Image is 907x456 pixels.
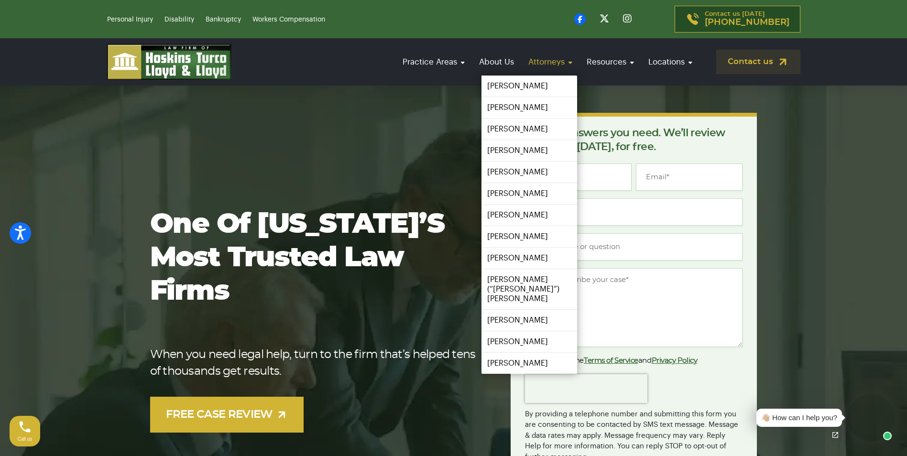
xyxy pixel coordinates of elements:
[18,436,33,442] span: Call us
[252,16,325,23] a: Workers Compensation
[481,331,577,352] a: [PERSON_NAME]
[481,205,577,226] a: [PERSON_NAME]
[644,48,697,76] a: Locations
[525,374,647,403] iframe: reCAPTCHA
[150,347,481,380] p: When you need legal help, turn to the firm that’s helped tens of thousands get results.
[716,50,800,74] a: Contact us
[206,16,241,23] a: Bankruptcy
[481,162,577,183] a: [PERSON_NAME]
[584,357,638,364] a: Terms of Service
[481,248,577,269] a: [PERSON_NAME]
[107,44,231,80] img: logo
[481,353,577,374] a: [PERSON_NAME]
[107,16,153,23] a: Personal Injury
[150,397,304,433] a: FREE CASE REVIEW
[150,208,481,308] h1: One of [US_STATE]’s most trusted law firms
[705,11,789,27] p: Contact us [DATE]
[525,355,697,367] label: I agree to the and
[825,425,845,445] a: Open chat
[524,48,577,76] a: Attorneys
[481,226,577,247] a: [PERSON_NAME]
[276,409,288,421] img: arrow-up-right-light.svg
[481,269,577,309] a: [PERSON_NAME] (“[PERSON_NAME]”) [PERSON_NAME]
[525,126,743,154] p: Get the answers you need. We’ll review your case [DATE], for free.
[474,48,519,76] a: About Us
[481,183,577,204] a: [PERSON_NAME]
[636,163,743,191] input: Email*
[652,357,698,364] a: Privacy Policy
[582,48,639,76] a: Resources
[525,233,743,261] input: Type of case or question
[481,97,577,118] a: [PERSON_NAME]
[675,6,800,33] a: Contact us [DATE][PHONE_NUMBER]
[525,163,632,191] input: Full Name
[481,310,577,331] a: [PERSON_NAME]
[481,76,577,97] a: [PERSON_NAME]
[481,140,577,161] a: [PERSON_NAME]
[481,119,577,140] a: [PERSON_NAME]
[398,48,470,76] a: Practice Areas
[705,18,789,27] span: [PHONE_NUMBER]
[761,413,837,423] div: 👋🏼 How can I help you?
[525,198,743,226] input: Phone*
[164,16,194,23] a: Disability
